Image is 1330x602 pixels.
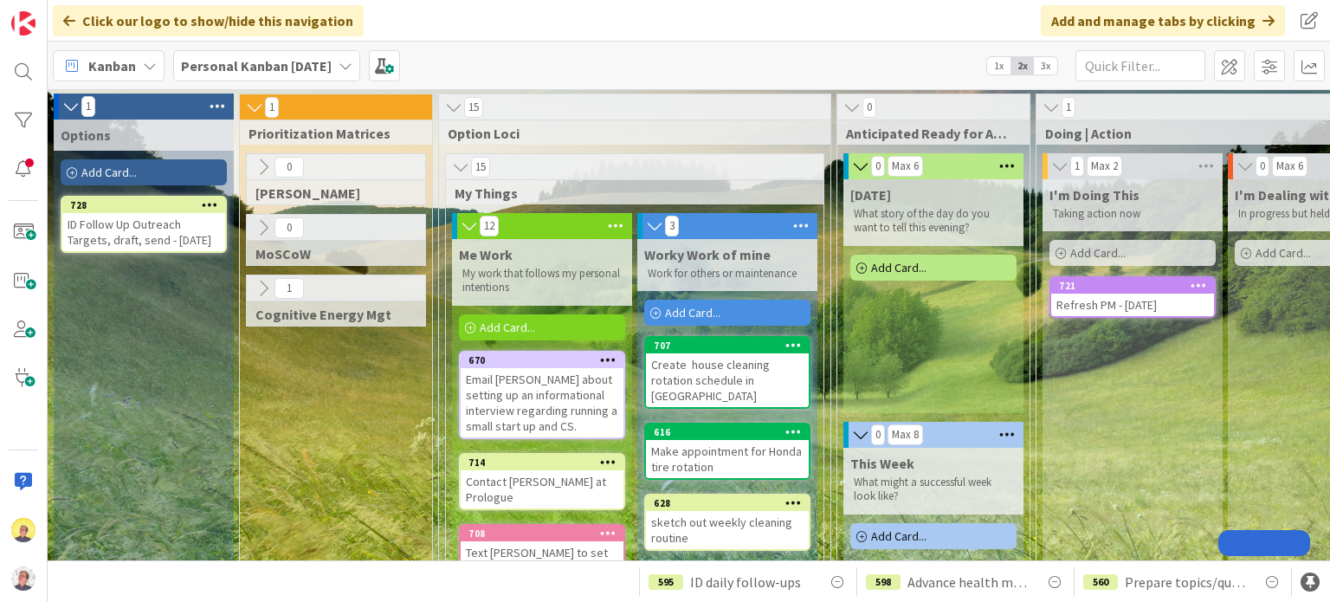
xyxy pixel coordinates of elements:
span: Me Work [459,246,513,263]
p: Taking action now [1053,207,1212,221]
div: 616Make appointment for Honda tire rotation [646,424,809,478]
div: 708Text [PERSON_NAME] to set up time to chat [461,526,623,579]
span: 1 [81,96,95,117]
div: Make appointment for Honda tire rotation [646,440,809,478]
span: Prioritization Matrices [249,125,410,142]
div: ID Follow Up Outreach Targets, draft, send - [DATE] [62,213,225,251]
div: Max 6 [1276,162,1303,171]
span: Add Card... [1256,245,1311,261]
div: Add and manage tabs by clicking [1041,5,1285,36]
img: Visit kanbanzone.com [11,11,36,36]
div: 670 [461,353,623,368]
p: What might a successful week look like? [854,476,1013,504]
span: Anticipated Ready for Action [846,125,1008,142]
input: Quick Filter... [1075,50,1205,81]
span: Prepare topics/questions for for info interview call with [PERSON_NAME] at CultureAmp [1125,572,1248,592]
span: Advance health metrics module in CSM D2D [907,572,1030,592]
div: Max 2 [1091,162,1118,171]
div: Create house cleaning rotation schedule in [GEOGRAPHIC_DATA] [646,353,809,407]
div: 707Create house cleaning rotation schedule in [GEOGRAPHIC_DATA] [646,338,809,407]
span: 3 [665,216,679,236]
div: 714Contact [PERSON_NAME] at Prologue [461,455,623,508]
div: 721 [1059,280,1214,292]
div: 708 [461,526,623,541]
div: 670Email [PERSON_NAME] about setting up an informational interview regarding running a small star... [461,353,623,437]
div: 628sketch out weekly cleaning routine [646,495,809,549]
div: 714 [461,455,623,470]
span: I'm Doing This [1049,186,1140,204]
div: 714 [468,456,623,469]
div: 560 [1083,574,1118,590]
div: 595 [649,574,683,590]
div: 721 [1051,278,1214,294]
div: sketch out weekly cleaning routine [646,511,809,549]
div: Email [PERSON_NAME] about setting up an informational interview regarding running a small start u... [461,368,623,437]
span: Today [850,186,891,204]
div: 728 [70,199,225,211]
img: avatar [11,566,36,591]
span: 1 [265,97,279,118]
div: Contact [PERSON_NAME] at Prologue [461,470,623,508]
div: 628 [646,495,809,511]
span: My Things [455,184,802,202]
div: 708 [468,528,623,540]
span: 0 [871,156,885,177]
b: Personal Kanban [DATE] [181,57,332,74]
span: 1x [987,57,1010,74]
div: Max 8 [892,430,919,439]
span: Add Card... [480,320,535,335]
span: 15 [471,157,490,178]
div: 598 [866,574,901,590]
span: Options [61,126,111,144]
span: 3x [1034,57,1057,74]
div: 628 [654,497,809,509]
div: 707 [646,338,809,353]
span: Eisenhower [255,184,404,202]
span: 0 [1256,156,1269,177]
span: Cognitive Energy Mgt [255,306,404,323]
div: 721Refresh PM - [DATE] [1051,278,1214,316]
div: Text [PERSON_NAME] to set up time to chat [461,541,623,579]
span: Add Card... [871,260,926,275]
span: 0 [862,97,876,118]
span: 1 [1062,97,1075,118]
span: MoSCoW [255,245,404,262]
span: Add Card... [81,165,137,180]
div: 728ID Follow Up Outreach Targets, draft, send - [DATE] [62,197,225,251]
p: Work for others or maintenance [648,267,807,281]
div: 616 [646,424,809,440]
div: 670 [468,354,623,366]
span: Option Loci [448,125,809,142]
div: Refresh PM - [DATE] [1051,294,1214,316]
p: My work that follows my personal intentions [462,267,622,295]
span: This Week [850,455,914,472]
span: 2x [1010,57,1034,74]
div: 707 [654,340,809,352]
span: 1 [1070,156,1084,177]
span: 1 [274,278,304,299]
div: 728 [62,197,225,213]
span: Add Card... [1070,245,1126,261]
p: What story of the day do you want to tell this evening? [854,207,1013,236]
span: Worky Work of mine [644,246,771,263]
span: Add Card... [871,528,926,544]
img: JW [11,518,36,542]
div: Click our logo to show/hide this navigation [53,5,364,36]
div: Max 6 [892,162,919,171]
span: ID daily follow-ups [690,572,801,592]
span: 12 [480,216,499,236]
span: Add Card... [665,305,720,320]
span: 0 [274,217,304,238]
span: 0 [274,157,304,178]
span: 0 [871,424,885,445]
div: 616 [654,426,809,438]
span: 15 [464,97,483,118]
span: Kanban [88,55,136,76]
